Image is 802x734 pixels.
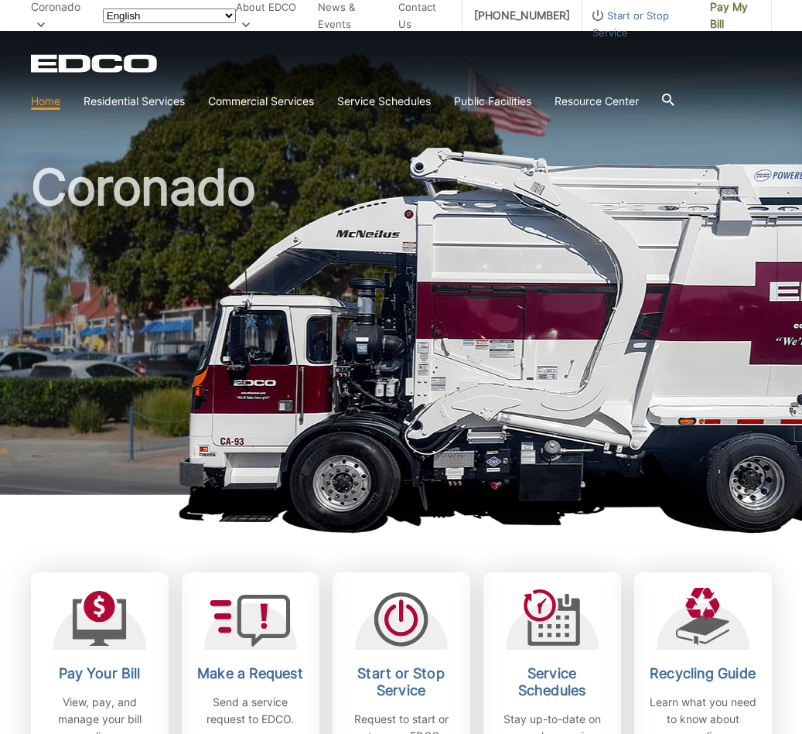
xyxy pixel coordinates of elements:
[31,93,60,110] a: Home
[646,665,760,682] h2: Recycling Guide
[103,9,236,23] select: Select a language
[208,93,314,110] a: Commercial Services
[344,665,459,699] h2: Start or Stop Service
[193,694,308,728] p: Send a service request to EDCO.
[495,665,609,699] h2: Service Schedules
[31,54,159,73] a: EDCD logo. Return to the homepage.
[337,93,431,110] a: Service Schedules
[555,93,639,110] a: Resource Center
[43,665,157,682] h2: Pay Your Bill
[454,93,531,110] a: Public Facilities
[193,665,308,682] h2: Make a Request
[31,162,772,502] h1: Coronado
[84,93,185,110] a: Residential Services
